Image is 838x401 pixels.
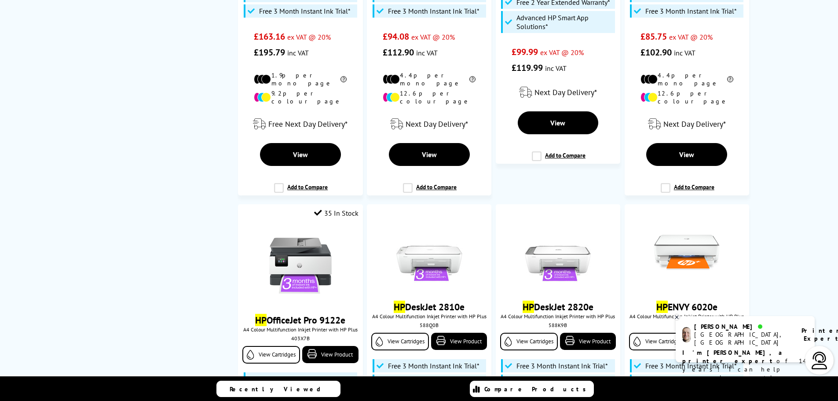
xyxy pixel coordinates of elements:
div: modal_delivery [371,112,487,136]
b: I'm [PERSON_NAME], a printer expert [682,349,785,365]
a: View [389,143,470,166]
label: Add to Compare [403,183,457,200]
li: 12.6p per colour page [383,89,476,105]
span: £112.90 [383,47,414,58]
span: inc VAT [416,48,438,57]
span: Free 3 Month Instant Ink Trial* [516,361,608,370]
span: View [550,118,565,127]
span: Recently Viewed [230,385,329,393]
span: £99.99 [512,46,538,58]
span: inc VAT [287,48,309,57]
span: £195.79 [254,47,285,58]
img: hp-deskjet-2820e-front-hp-plus-small.jpg [525,220,591,286]
span: Next Day Delivery* [534,87,597,97]
a: HPENVY 6020e [656,301,717,313]
mark: HP [523,301,534,313]
a: Compare Products [470,381,594,397]
span: Next Day Delivery* [406,119,468,129]
span: £85.75 [640,31,667,42]
img: HP-ENVY-6020e-Front-New-Small.jpg [654,220,720,286]
div: [GEOGRAPHIC_DATA], [GEOGRAPHIC_DATA] [694,331,790,346]
span: £119.99 [512,62,543,74]
span: £163.16 [254,31,285,42]
span: Up to 3 Years Extended Warranty* [259,375,355,392]
li: 4.4p per mono page [640,71,733,87]
span: inc VAT [674,48,695,57]
span: View [293,150,308,159]
div: modal_delivery [500,80,616,105]
mark: HP [656,301,668,313]
span: A4 Colour Multifunction Inkjet Printer with HP Plus [500,313,616,320]
label: Add to Compare [532,151,586,168]
div: modal_delivery [629,112,745,136]
span: Compare Products [484,385,591,393]
span: £102.90 [640,47,672,58]
span: Free 3 Month Instant Ink Trial* [388,361,479,370]
img: hp-deskjet-2810e-front-hp-plus-small.jpg [396,220,462,286]
img: user-headset-light.svg [811,352,828,369]
a: HPOfficeJet Pro 9122e [255,314,345,326]
span: £94.08 [383,31,409,42]
div: modal_delivery [242,112,358,136]
span: Free 3 Month Instant Ink Trial* [388,7,479,15]
a: View Cartridges [500,333,558,350]
span: ex VAT @ 20% [540,48,584,57]
a: HPDeskJet 2820e [523,301,593,313]
span: ex VAT @ 20% [411,33,455,41]
a: View [518,111,599,134]
a: View Cartridges [242,346,300,364]
span: ex VAT @ 20% [669,33,713,41]
div: [PERSON_NAME] [694,323,790,331]
li: 4.4p per mono page [383,71,476,87]
a: View Product [431,333,487,350]
img: hp-officejet-pro-9125e-front-print-small.jpg [267,233,333,299]
span: A4 Colour Multifunction Inkjet Printer with HP Plus [242,326,358,333]
li: 1.9p per mono page [254,71,347,87]
span: View [422,150,437,159]
p: of 14 years! I can help you choose the right product [682,349,808,390]
a: Recently Viewed [216,381,340,397]
div: 35 In Stock [314,209,359,217]
a: View Cartridges [371,333,429,350]
span: A4 Colour Multifunction Inkjet Printer with HP Plus [371,313,487,320]
span: Free Next Day Delivery* [268,119,348,129]
mark: HP [255,314,267,326]
span: Next Day Delivery* [663,119,726,129]
li: 12.6p per colour page [640,89,733,105]
span: A4 Colour Multifunction Inkjet Printer with HP Plus [629,313,745,320]
div: 588Q0B [373,322,485,328]
img: ashley-livechat.png [682,327,691,342]
a: View Product [302,346,358,363]
span: Free 3 Month Instant Ink Trial* [645,7,737,15]
span: Free 3 Month Instant Ink Trial* [645,361,737,370]
a: View [646,143,727,166]
span: ex VAT @ 20% [287,33,331,41]
div: 588K9B [502,322,614,328]
span: View [679,150,694,159]
li: 9.2p per colour page [254,89,347,105]
a: View Cartridges [629,333,687,350]
a: HPDeskJet 2810e [394,301,465,313]
div: 403X7B [245,335,356,342]
span: inc VAT [545,64,567,73]
a: View [260,143,341,166]
div: 223N4B [631,322,743,328]
label: Add to Compare [661,183,714,200]
a: View Product [560,333,616,350]
mark: HP [394,301,405,313]
span: Advanced HP Smart App Solutions* [516,13,612,31]
label: Add to Compare [274,183,328,200]
span: Free 3 Month Instant Ink Trial* [259,7,351,15]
